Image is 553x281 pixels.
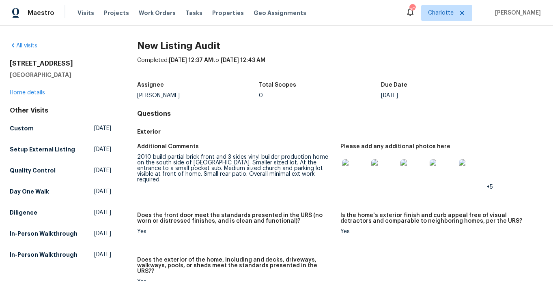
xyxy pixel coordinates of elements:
[10,71,111,79] h5: [GEOGRAPHIC_DATA]
[340,144,450,149] h5: Please add any additional photos here
[10,124,34,132] h5: Custom
[381,82,407,88] h5: Due Date
[137,154,334,183] div: 2010 build partial brick front and 3 sides vinyl builder production home on the south side of [GE...
[10,184,111,199] a: Day One Walk[DATE]
[137,82,164,88] h5: Assignee
[10,230,77,238] h5: In-Person Walkthrough
[94,230,111,238] span: [DATE]
[486,184,493,190] span: +5
[77,9,94,17] span: Visits
[10,106,111,115] div: Other Visits
[340,229,537,234] div: Yes
[137,93,259,98] div: [PERSON_NAME]
[409,5,415,13] div: 50
[28,9,54,17] span: Maestro
[381,93,503,98] div: [DATE]
[94,187,111,196] span: [DATE]
[137,144,199,149] h5: Additional Comments
[185,10,202,16] span: Tasks
[10,187,49,196] h5: Day One Walk
[212,9,244,17] span: Properties
[104,9,129,17] span: Projects
[10,145,75,153] h5: Setup External Listing
[10,247,111,262] a: In-Person Walkthrough[DATE]
[259,93,381,98] div: 0
[169,57,213,63] span: [DATE] 12:37 AM
[254,9,306,17] span: Geo Assignments
[137,128,543,136] h5: Exterior
[137,229,334,234] div: Yes
[139,9,176,17] span: Work Orders
[94,124,111,132] span: [DATE]
[10,43,37,49] a: All visits
[137,42,543,50] h2: New Listing Audit
[94,166,111,175] span: [DATE]
[137,56,543,77] div: Completed: to
[492,9,541,17] span: [PERSON_NAME]
[94,145,111,153] span: [DATE]
[10,163,111,178] a: Quality Control[DATE]
[10,142,111,157] a: Setup External Listing[DATE]
[340,213,537,224] h5: Is the home's exterior finish and curb appeal free of visual detractors and comparable to neighbo...
[10,209,37,217] h5: Diligence
[221,57,265,63] span: [DATE] 12:43 AM
[10,90,45,96] a: Home details
[428,9,454,17] span: Charlotte
[94,251,111,259] span: [DATE]
[10,226,111,241] a: In-Person Walkthrough[DATE]
[137,110,543,118] h4: Questions
[10,60,111,68] h2: [STREET_ADDRESS]
[10,205,111,220] a: Diligence[DATE]
[137,213,334,224] h5: Does the front door meet the standards presented in the URS (no worn or distressed finishes, and ...
[94,209,111,217] span: [DATE]
[10,121,111,136] a: Custom[DATE]
[137,257,334,274] h5: Does the exterior of the home, including and decks, driveways, walkways, pools, or sheds meet the...
[10,251,77,259] h5: In-Person Walkthrough
[259,82,296,88] h5: Total Scopes
[10,166,56,175] h5: Quality Control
